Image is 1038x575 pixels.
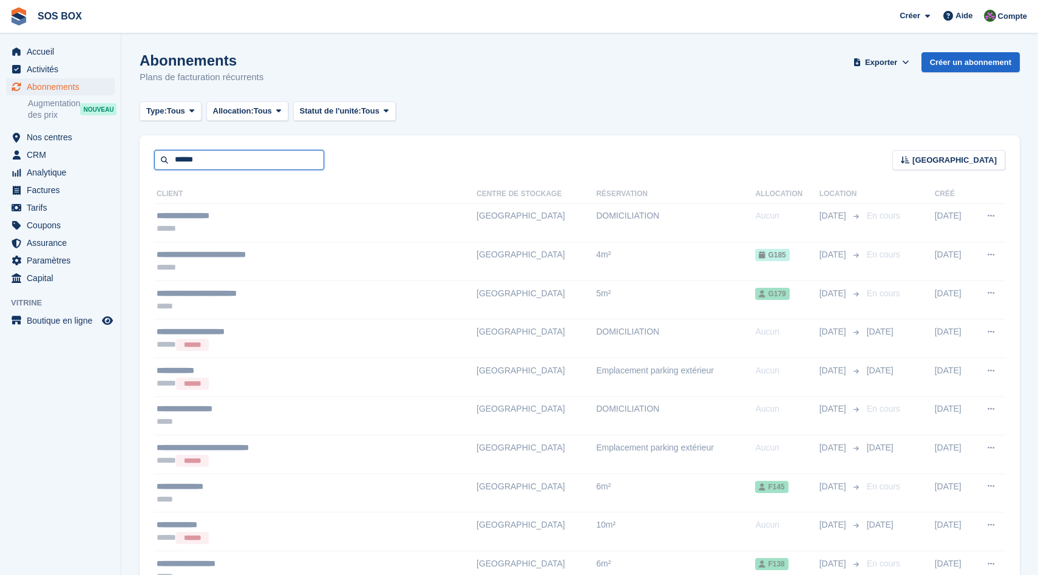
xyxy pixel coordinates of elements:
div: NOUVEAU [80,103,117,115]
span: Accueil [27,43,100,60]
a: menu [6,217,115,234]
img: ALEXANDRE SOUBIRA [984,10,996,22]
a: menu [6,43,115,60]
a: menu [6,312,115,329]
span: Compte [998,10,1027,22]
a: menu [6,270,115,287]
span: CRM [27,146,100,163]
a: Augmentation des prix NOUVEAU [28,97,115,121]
a: menu [6,61,115,78]
p: Plans de facturation récurrents [140,70,263,84]
img: stora-icon-8386f47178a22dfd0bd8f6a31ec36ba5ce8667c1dd55bd0f319d3a0aa187defe.svg [10,7,28,26]
span: Exporter [865,56,897,69]
span: Créer [900,10,920,22]
span: Factures [27,182,100,199]
a: SOS BOX [33,6,87,26]
span: Activités [27,61,100,78]
span: Paramètres [27,252,100,269]
span: Boutique en ligne [27,312,100,329]
span: Vitrine [11,297,121,309]
a: Créer un abonnement [921,52,1020,72]
a: menu [6,182,115,199]
a: menu [6,146,115,163]
span: Capital [27,270,100,287]
span: Abonnements [27,78,100,95]
h1: Abonnements [140,52,263,69]
span: Augmentation des prix [28,98,80,121]
span: Nos centres [27,129,100,146]
a: menu [6,199,115,216]
a: menu [6,234,115,251]
a: Boutique d'aperçu [100,313,115,328]
span: Coupons [27,217,100,234]
span: Tarifs [27,199,100,216]
span: Analytique [27,164,100,181]
a: menu [6,78,115,95]
span: Aide [955,10,972,22]
span: Assurance [27,234,100,251]
a: menu [6,164,115,181]
a: menu [6,252,115,269]
button: Exporter [851,52,912,72]
a: menu [6,129,115,146]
